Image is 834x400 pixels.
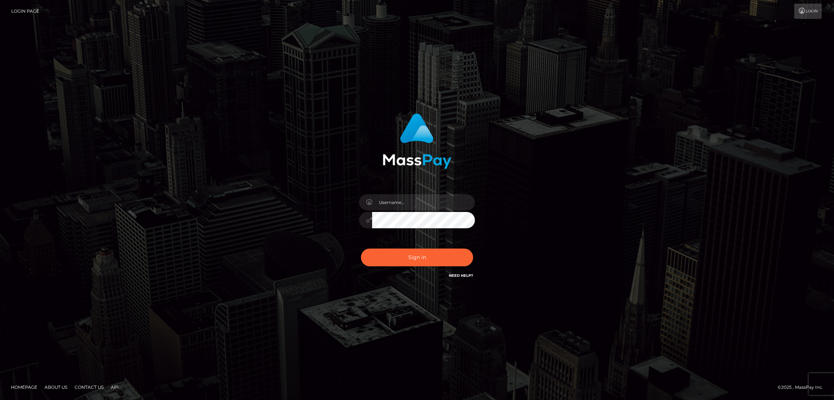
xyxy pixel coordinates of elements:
a: Contact Us [72,382,106,393]
div: © 2025 , MassPay Inc. [778,383,829,391]
a: Login Page [11,4,39,19]
button: Sign in [361,249,473,266]
a: Login [794,4,822,19]
img: MassPay Login [383,113,451,169]
a: About Us [42,382,70,393]
a: API [108,382,122,393]
a: Homepage [8,382,40,393]
a: Need Help? [449,273,473,278]
input: Username... [372,194,475,211]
